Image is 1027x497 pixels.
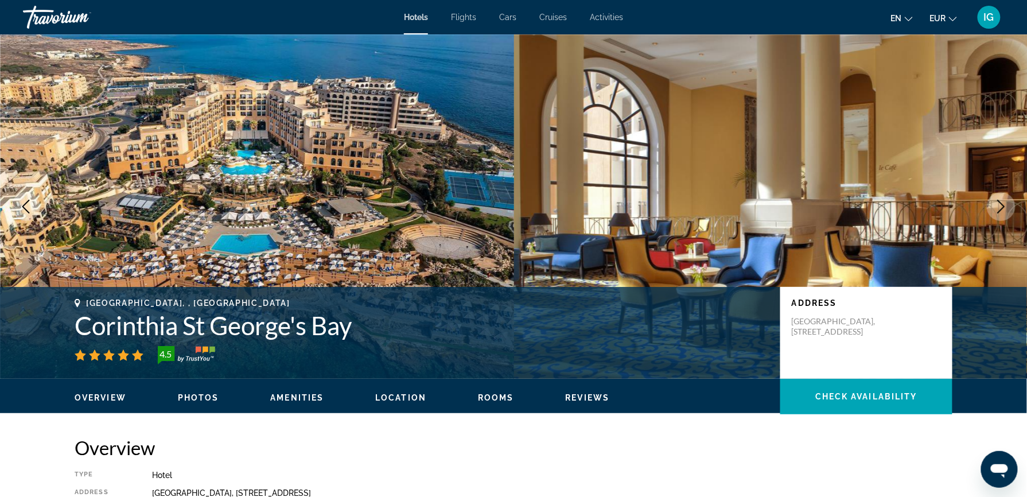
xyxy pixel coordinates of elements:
[404,13,428,22] a: Hotels
[987,192,1016,221] button: Next image
[75,393,126,402] span: Overview
[539,13,567,22] a: Cruises
[891,10,913,26] button: Change language
[590,13,623,22] a: Activities
[270,393,324,403] button: Amenities
[499,13,516,22] a: Cars
[451,13,476,22] a: Flights
[158,346,215,364] img: trustyou-badge-hor.svg
[974,5,1004,29] button: User Menu
[891,14,902,23] span: en
[75,471,123,480] div: Type
[984,11,994,23] span: IG
[792,298,941,308] p: Address
[930,14,946,23] span: EUR
[23,2,138,32] a: Travorium
[11,192,40,221] button: Previous image
[152,471,952,480] div: Hotel
[566,393,610,402] span: Reviews
[270,393,324,402] span: Amenities
[478,393,514,403] button: Rooms
[792,316,884,337] p: [GEOGRAPHIC_DATA], [STREET_ADDRESS]
[375,393,426,403] button: Location
[478,393,514,402] span: Rooms
[75,310,769,340] h1: Corinthia St George's Bay
[815,392,917,401] span: Check Availability
[178,393,219,402] span: Photos
[75,393,126,403] button: Overview
[930,10,957,26] button: Change currency
[375,393,426,402] span: Location
[178,393,219,403] button: Photos
[981,451,1018,488] iframe: Button to launch messaging window
[154,347,177,361] div: 4.5
[86,298,290,308] span: [GEOGRAPHIC_DATA], , [GEOGRAPHIC_DATA]
[75,436,952,459] h2: Overview
[566,393,610,403] button: Reviews
[780,379,952,414] button: Check Availability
